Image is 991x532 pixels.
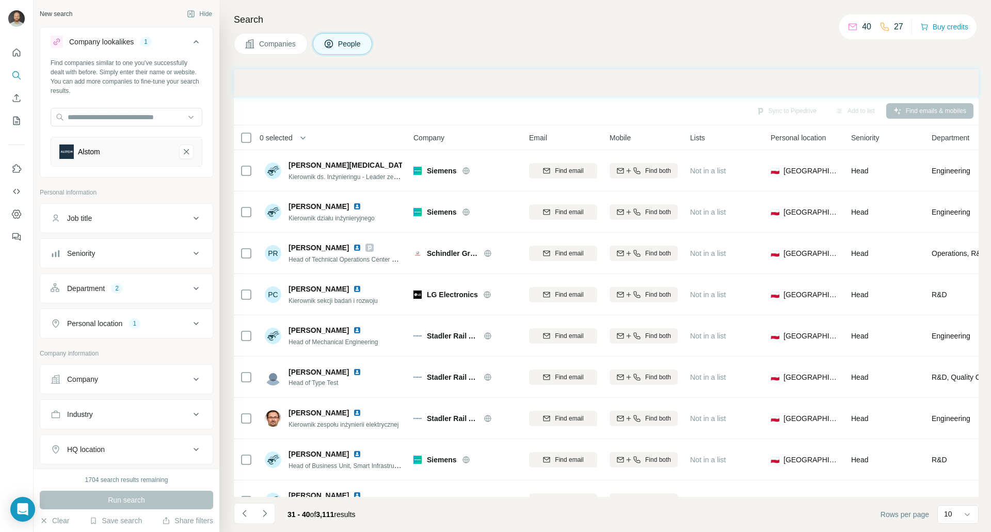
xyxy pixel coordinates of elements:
[645,331,671,341] span: Find both
[89,515,142,526] button: Save search
[162,515,213,526] button: Share filters
[40,349,213,358] p: Company information
[51,58,202,95] div: Find companies similar to one you've successfully dealt with before. Simply enter their name or w...
[529,163,597,179] button: Find email
[265,286,281,303] div: PC
[932,289,947,300] span: R&D
[289,378,365,388] span: Head of Type Test
[771,207,779,217] span: 🇵🇱
[771,166,779,176] span: 🇵🇱
[645,414,671,423] span: Find both
[555,166,583,175] span: Find email
[555,331,583,341] span: Find email
[413,249,422,257] img: Logo of Schindler Group
[353,491,361,499] img: LinkedIn logo
[234,69,979,96] iframe: To enrich screen reader interactions, please activate Accessibility in Grammarly extension settings
[67,318,122,329] div: Personal location
[645,455,671,464] span: Find both
[67,374,98,384] div: Company
[555,290,583,299] span: Find email
[851,167,868,175] span: Head
[610,328,678,344] button: Find both
[289,201,349,212] span: [PERSON_NAME]
[610,204,678,220] button: Find both
[690,414,726,423] span: Not in a list
[851,456,868,464] span: Head
[289,338,378,346] span: Head of Mechanical Engineering
[265,163,281,179] img: Avatar
[67,248,95,259] div: Seniority
[851,332,868,340] span: Head
[40,515,69,526] button: Clear
[40,402,213,427] button: Industry
[289,490,349,501] span: [PERSON_NAME]
[260,133,293,143] span: 0 selected
[771,248,779,259] span: 🇵🇱
[40,311,213,336] button: Personal location1
[610,133,631,143] span: Mobile
[645,496,671,506] span: Find both
[234,503,254,524] button: Navigate to previous page
[353,244,361,252] img: LinkedIn logo
[265,369,281,385] img: Avatar
[851,497,868,505] span: Head
[265,204,281,220] img: Avatar
[529,452,597,467] button: Find email
[413,497,422,505] img: Logo of Siemens
[610,493,678,509] button: Find both
[771,331,779,341] span: 🇵🇱
[8,159,25,178] button: Use Surfe on LinkedIn
[851,291,868,299] span: Head
[427,331,478,341] span: Stadler Rail AG
[645,166,671,175] span: Find both
[784,496,839,506] span: [GEOGRAPHIC_DATA]
[8,228,25,246] button: Feedback
[67,444,105,455] div: HQ location
[289,421,398,428] span: Kierownik zespołu inżynierii elektrycznej
[771,372,779,382] span: 🇵🇱
[529,369,597,385] button: Find email
[289,367,349,377] span: [PERSON_NAME]
[784,166,839,176] span: [GEOGRAPHIC_DATA]
[427,372,478,382] span: Stadler Rail AG
[427,289,478,300] span: LG Electronics
[645,249,671,258] span: Find both
[784,372,839,382] span: [GEOGRAPHIC_DATA]
[67,283,105,294] div: Department
[784,289,839,300] span: [GEOGRAPHIC_DATA]
[610,163,678,179] button: Find both
[920,20,968,34] button: Buy credits
[771,413,779,424] span: 🇵🇱
[932,455,947,465] span: R&D
[289,461,470,470] span: Head of Business Unit, Smart Infrastructure - Distribution Systems
[645,373,671,382] span: Find both
[85,475,168,485] div: 1704 search results remaining
[353,326,361,334] img: LinkedIn logo
[289,408,349,418] span: [PERSON_NAME]
[690,373,726,381] span: Not in a list
[932,331,970,341] span: Engineering
[555,373,583,382] span: Find email
[427,496,457,506] span: Siemens
[8,10,25,27] img: Avatar
[771,133,826,143] span: Personal location
[529,328,597,344] button: Find email
[851,133,879,143] span: Seniority
[555,496,583,506] span: Find email
[932,207,970,217] span: Engineering
[40,206,213,231] button: Job title
[8,111,25,130] button: My lists
[690,332,726,340] span: Not in a list
[40,29,213,58] button: Company lookalikes1
[610,452,678,467] button: Find both
[784,207,839,217] span: [GEOGRAPHIC_DATA]
[289,297,378,304] span: Kierownik sekcji badań i rozwoju
[610,287,678,302] button: Find both
[287,510,310,519] span: 31 - 40
[427,166,457,176] span: Siemens
[180,6,219,22] button: Hide
[690,456,726,464] span: Not in a list
[690,208,726,216] span: Not in a list
[932,413,970,424] span: Engineering
[784,455,839,465] span: [GEOGRAPHIC_DATA]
